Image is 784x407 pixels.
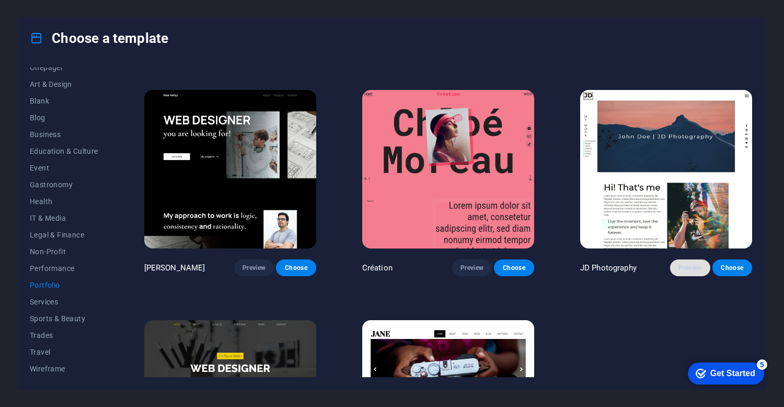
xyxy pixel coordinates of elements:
[31,12,76,21] div: Get Started
[580,90,752,248] img: JD Photography
[30,93,98,109] button: Blank
[30,310,98,327] button: Sports & Beauty
[8,5,85,27] div: Get Started 5 items remaining, 0% complete
[30,80,98,88] span: Art & Design
[30,63,98,72] span: Onepager
[452,259,492,276] button: Preview
[30,360,98,377] button: Wireframe
[494,259,534,276] button: Choose
[30,197,98,206] span: Health
[284,264,307,272] span: Choose
[30,76,98,93] button: Art & Design
[30,293,98,310] button: Services
[30,210,98,227] button: IT & Media
[678,264,701,272] span: Preview
[712,259,752,276] button: Choose
[30,143,98,160] button: Education & Culture
[30,365,98,373] span: Wireframe
[144,263,205,273] p: [PERSON_NAME]
[243,264,266,272] span: Preview
[30,348,98,356] span: Travel
[30,214,98,222] span: IT & Media
[30,59,98,76] button: Onepager
[30,130,98,139] span: Business
[30,193,98,210] button: Health
[77,2,88,13] div: 5
[30,331,98,340] span: Trades
[30,109,98,126] button: Blog
[144,90,316,248] img: Max Hatzy
[30,97,98,105] span: Blank
[502,264,525,272] span: Choose
[30,314,98,323] span: Sports & Beauty
[30,160,98,176] button: Event
[30,164,98,172] span: Event
[30,327,98,344] button: Trades
[30,176,98,193] button: Gastronomy
[30,126,98,143] button: Business
[721,264,744,272] span: Choose
[30,264,98,273] span: Performance
[30,30,168,47] h4: Choose a template
[362,263,393,273] p: Création
[30,180,98,189] span: Gastronomy
[30,243,98,260] button: Non-Profit
[30,147,98,155] span: Education & Culture
[234,259,274,276] button: Preview
[30,277,98,293] button: Portfolio
[30,114,98,122] span: Blog
[460,264,483,272] span: Preview
[580,263,637,273] p: JD Photography
[30,231,98,239] span: Legal & Finance
[670,259,710,276] button: Preview
[30,260,98,277] button: Performance
[30,298,98,306] span: Services
[30,227,98,243] button: Legal & Finance
[276,259,316,276] button: Choose
[30,281,98,289] span: Portfolio
[30,247,98,256] span: Non-Profit
[362,90,534,248] img: Création
[30,344,98,360] button: Travel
